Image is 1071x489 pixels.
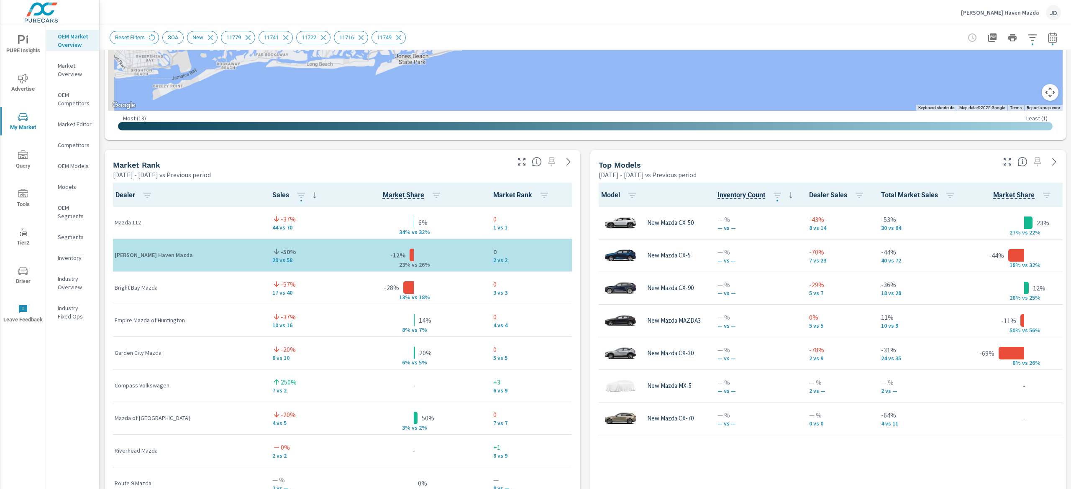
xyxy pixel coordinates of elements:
[1003,294,1025,301] p: 28% v
[58,254,92,262] p: Inventory
[1025,229,1045,236] p: s 22%
[493,410,570,420] p: 0
[415,261,435,268] p: s 26%
[3,150,43,171] span: Query
[809,280,868,290] p: -29%
[1003,326,1025,334] p: 50% v
[1003,261,1025,269] p: 18% v
[3,112,43,132] span: My Market
[604,406,637,431] img: glamour
[393,326,415,334] p: 8% v
[3,304,43,325] span: Leave Feedback
[281,377,297,387] p: 250%
[1042,84,1058,101] button: Map camera controls
[415,293,435,301] p: s 18%
[493,387,570,394] p: 6 vs 9
[493,354,570,361] p: 5 vs 5
[46,252,99,264] div: Inventory
[46,201,99,222] div: OEM Segments
[46,89,99,110] div: OEM Competitors
[1025,294,1045,301] p: s 25%
[46,273,99,293] div: Industry Overview
[115,283,259,292] p: Bright Bay Mazda
[881,312,958,322] p: 11%
[1037,218,1049,228] p: 23%
[717,257,796,264] p: — vs —
[809,257,868,264] p: 7 vs 23
[372,31,406,44] div: 11749
[493,377,570,387] p: +3
[413,380,415,390] p: -
[272,257,334,263] p: 29 vs 58
[984,29,1001,46] button: "Export Report to PDF"
[599,160,641,169] h5: Top Models
[545,155,559,168] span: Select a preset date range to save this widget
[717,290,796,296] p: — vs —
[393,261,415,268] p: 23% v
[717,312,796,322] p: — %
[493,257,570,263] p: 2 vs 2
[809,345,868,355] p: -78%
[881,420,958,427] p: 4 vs 11
[393,228,415,236] p: 34% v
[390,250,405,260] p: -12%
[115,190,156,200] span: Dealer
[604,243,637,268] img: glamour
[221,34,246,41] span: 11779
[415,359,435,366] p: s 5%
[717,345,796,355] p: — %
[1003,359,1025,367] p: 8% v
[113,170,211,180] p: [DATE] - [DATE] vs Previous period
[58,91,92,107] p: OEM Competitors
[881,224,958,231] p: 30 vs 64
[993,190,1035,200] span: Model Sales / Total Market Sales. [Market = within dealer PMA (or 60 miles if no PMA is defined) ...
[1010,105,1022,110] a: Terms (opens in new tab)
[1025,326,1045,334] p: s 56%
[717,322,796,329] p: — vs —
[562,155,575,168] a: See more details in report
[1025,359,1045,367] p: s 26%
[717,190,796,200] span: Inventory Count
[46,118,99,130] div: Market Editor
[604,308,637,333] img: glamour
[110,100,138,111] img: Google
[515,155,528,168] button: Make Fullscreen
[881,355,958,362] p: 24 vs 35
[881,214,958,224] p: -53%
[115,316,259,324] p: Empire Mazda of Huntington
[604,275,637,301] img: glamour
[604,341,637,366] img: glamour
[418,478,427,488] p: 0%
[272,387,334,394] p: 7 vs 2
[3,74,43,94] span: Advertise
[1001,316,1016,326] p: -11%
[58,162,92,170] p: OEM Models
[272,190,320,200] span: Sales
[1023,381,1025,391] p: -
[493,475,570,485] p: —
[881,345,958,355] p: -31%
[881,410,958,420] p: -64%
[493,312,570,322] p: 0
[58,304,92,321] p: Industry Fixed Ops
[809,214,868,224] p: -43%
[809,355,868,362] p: 2 vs 9
[881,387,958,394] p: 2 vs —
[58,120,92,128] p: Market Editor
[1024,29,1041,46] button: Apply Filters
[979,348,994,358] p: -69%
[493,322,570,329] p: 4 vs 4
[647,317,701,324] p: New Mazda MAZDA3
[493,224,570,231] p: 1 vs 1
[419,348,432,358] p: 20%
[272,420,334,426] p: 4 vs 5
[58,141,92,149] p: Competitors
[46,181,99,193] div: Models
[809,290,868,296] p: 5 vs 7
[58,61,92,78] p: Market Overview
[1046,5,1061,20] div: JD
[604,210,637,235] img: glamour
[58,204,92,220] p: OEM Segments
[881,257,958,264] p: 40 vs 72
[187,34,208,41] span: New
